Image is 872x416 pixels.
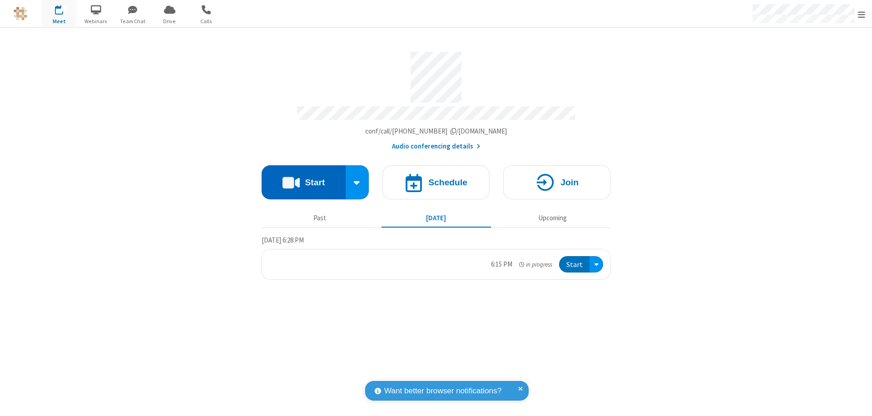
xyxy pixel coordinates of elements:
[265,209,375,227] button: Past
[590,256,603,273] div: Open menu
[346,165,369,199] div: Start conference options
[384,385,501,397] span: Want better browser notifications?
[262,165,346,199] button: Start
[382,165,490,199] button: Schedule
[153,17,187,25] span: Drive
[519,260,552,269] em: in progress
[503,165,610,199] button: Join
[491,259,512,270] div: 6:15 PM
[559,256,590,273] button: Start
[116,17,150,25] span: Team Chat
[498,209,607,227] button: Upcoming
[61,5,67,12] div: 1
[365,126,507,137] button: Copy my meeting room linkCopy my meeting room link
[262,236,304,244] span: [DATE] 6:28 PM
[365,127,507,135] span: Copy my meeting room link
[14,7,27,20] img: QA Selenium DO NOT DELETE OR CHANGE
[262,45,610,152] section: Account details
[428,178,467,187] h4: Schedule
[305,178,325,187] h4: Start
[189,17,223,25] span: Calls
[262,235,610,280] section: Today's Meetings
[560,178,579,187] h4: Join
[381,209,491,227] button: [DATE]
[42,17,76,25] span: Meet
[392,141,481,152] button: Audio conferencing details
[79,17,113,25] span: Webinars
